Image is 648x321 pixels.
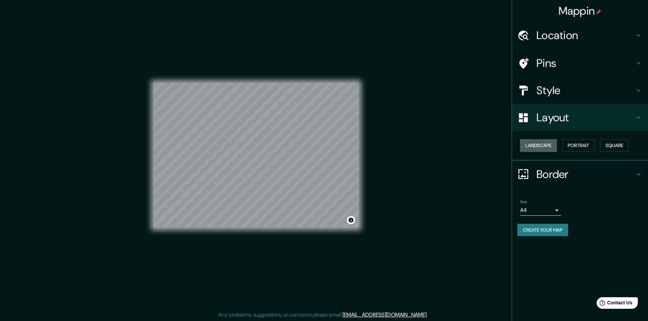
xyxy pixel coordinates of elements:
button: Create your map [517,224,568,236]
img: pin-icon.png [596,9,601,15]
button: Toggle attribution [347,216,355,224]
h4: Mappin [559,4,602,18]
p: Any problems, suggestions, or concerns please email . [218,311,428,319]
div: . [428,311,429,319]
label: Size [520,199,527,204]
button: Square [600,139,629,152]
div: Pins [512,50,648,77]
iframe: Help widget launcher [587,295,641,314]
h4: Location [536,29,634,42]
div: Border [512,161,648,188]
h4: Pins [536,56,634,70]
div: . [429,311,430,319]
a: [EMAIL_ADDRESS][DOMAIN_NAME] [343,311,427,318]
button: Portrait [562,139,595,152]
h4: Style [536,84,634,97]
div: Location [512,22,648,49]
h4: Border [536,167,634,181]
div: Style [512,77,648,104]
h4: Layout [536,111,634,124]
canvas: Map [154,83,359,228]
div: Layout [512,104,648,131]
button: Landscape [520,139,557,152]
div: A4 [520,205,561,216]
